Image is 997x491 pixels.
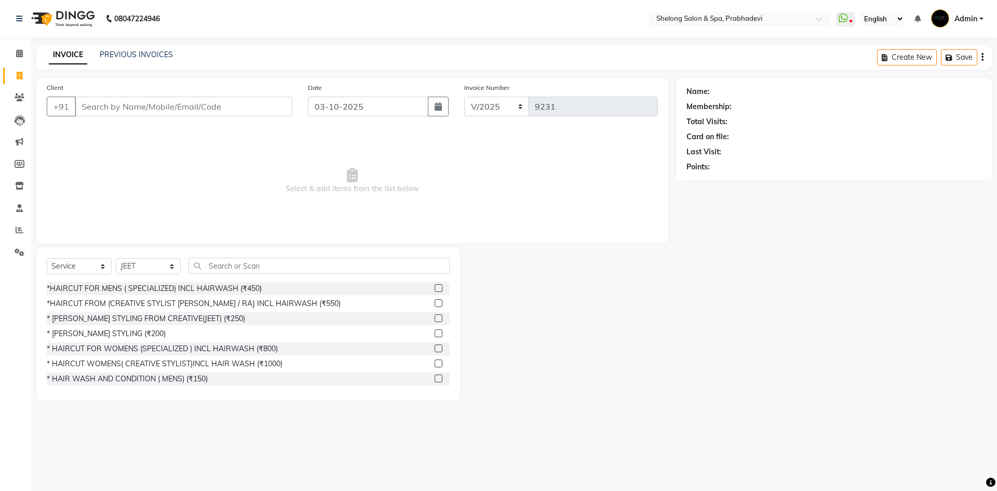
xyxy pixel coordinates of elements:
[114,4,160,33] b: 08047224946
[47,97,76,116] button: +91
[47,283,262,294] div: *HAIRCUT FOR MENS ( SPECIALIZED) INCL HAIRWASH (₹450)
[941,49,977,65] button: Save
[47,328,166,339] div: * [PERSON_NAME] STYLING (₹200)
[188,258,450,274] input: Search or Scan
[686,101,732,112] div: Membership:
[47,129,658,233] span: Select & add items from the list below
[47,359,282,369] div: * HAIRCUT WOMENS( CREATIVE STYLIST)INCL HAIR WASH (₹1000)
[686,147,721,157] div: Last Visit:
[954,14,977,24] span: Admin
[464,83,509,92] label: Invoice Number
[47,298,341,309] div: *HAIRCUT FROM (CREATIVE STYLIST [PERSON_NAME] / RAJ INCL HAIRWASH (₹550)
[47,83,63,92] label: Client
[877,49,937,65] button: Create New
[100,50,173,59] a: PREVIOUS INVOICES
[686,131,729,142] div: Card on file:
[47,343,278,354] div: * HAIRCUT FOR WOMENS (SPECIALIZED ) INCL HAIRWASH (₹800)
[49,46,87,64] a: INVOICE
[308,83,322,92] label: Date
[47,374,208,384] div: * HAIR WASH AND CONDITION ( MENS) (₹150)
[686,86,710,97] div: Name:
[931,9,949,28] img: Admin
[47,313,245,324] div: * [PERSON_NAME] STYLING FROM CREATIVE(JEET) (₹250)
[26,4,98,33] img: logo
[75,97,292,116] input: Search by Name/Mobile/Email/Code
[686,116,727,127] div: Total Visits:
[686,162,710,172] div: Points:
